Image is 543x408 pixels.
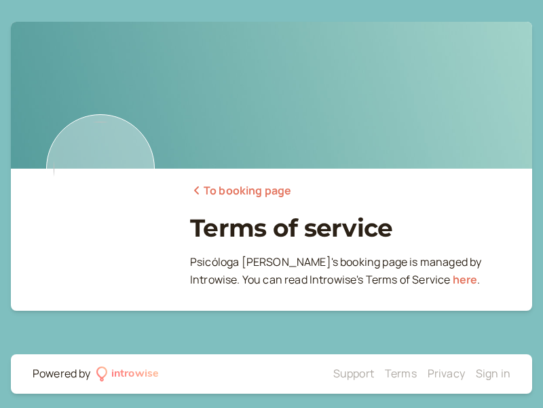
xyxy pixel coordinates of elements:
h1: Terms of service [190,214,510,243]
a: Sign in [476,366,510,381]
a: here [453,272,478,287]
p: Psicóloga [PERSON_NAME] ' s booking page is managed by Introwise. You can read Introwise ' s Term... [190,254,510,289]
a: introwise [96,365,160,383]
div: introwise [111,365,159,383]
a: Terms [385,366,417,381]
a: Privacy [428,366,465,381]
a: Support [333,366,374,381]
div: Powered by [33,365,91,383]
a: To booking page [190,182,291,200]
